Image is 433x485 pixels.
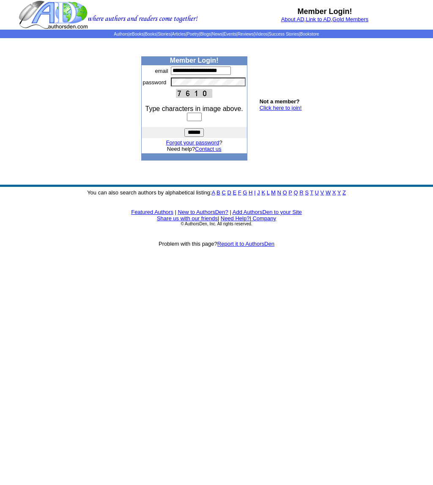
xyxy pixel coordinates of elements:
font: ? [166,139,222,146]
a: Poetry [187,32,199,36]
a: Z [343,189,346,196]
b: Not a member? [260,98,300,105]
a: Gold Members [332,16,368,22]
font: email [155,68,168,74]
a: Videos [255,32,267,36]
font: | [175,209,176,215]
a: M [271,189,276,196]
font: © AuthorsDen, Inc. All rights reserved. [181,222,252,226]
a: W [326,189,331,196]
a: Link to AD [306,16,331,22]
a: G [243,189,247,196]
a: L [267,189,270,196]
a: Company [252,215,276,222]
a: Forgot your password [166,139,219,146]
a: News [212,32,222,36]
img: This Is CAPTCHA Image [176,89,212,98]
a: Q [293,189,298,196]
a: Add AuthorsDen to your Site [233,209,302,215]
a: X [332,189,336,196]
a: V [321,189,324,196]
a: A [212,189,215,196]
span: | | | | | | | | | | | | [114,32,319,36]
a: Need Help? [221,215,250,222]
font: You can also search authors by alphabetical listing: [87,189,346,196]
a: About AD [281,16,304,22]
font: Problem with this page? [159,241,274,247]
a: Books [145,32,156,36]
font: | [230,209,231,215]
a: Blogs [200,32,211,36]
font: password [143,79,167,86]
a: J [257,189,260,196]
a: Y [337,189,341,196]
a: O [283,189,287,196]
a: Featured Authors [131,209,173,215]
a: Authors [114,32,128,36]
font: , , [281,16,369,22]
a: Stories [158,32,171,36]
a: Bookstore [300,32,319,36]
a: C [222,189,225,196]
a: Contact us [195,146,221,152]
font: Type characters in image above. [145,105,243,112]
a: E [233,189,236,196]
a: K [261,189,265,196]
a: New to AuthorsDen? [178,209,228,215]
a: R [299,189,303,196]
font: | [249,215,276,222]
a: F [238,189,241,196]
a: T [310,189,313,196]
b: Member Login! [298,7,352,16]
b: Member Login! [170,57,219,64]
a: Events [224,32,237,36]
font: | [218,215,219,222]
a: Articles [172,32,186,36]
a: N [277,189,281,196]
a: I [254,189,256,196]
a: Share us with our friends [157,215,218,222]
a: D [227,189,231,196]
a: S [305,189,309,196]
a: U [315,189,319,196]
a: Report it to AuthorsDen [217,241,274,247]
a: Reviews [238,32,254,36]
a: B [216,189,220,196]
a: H [249,189,252,196]
a: eBooks [129,32,143,36]
a: Click here to join! [260,105,302,111]
a: Success Stories [269,32,299,36]
font: Need help? [167,146,222,152]
a: P [288,189,292,196]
